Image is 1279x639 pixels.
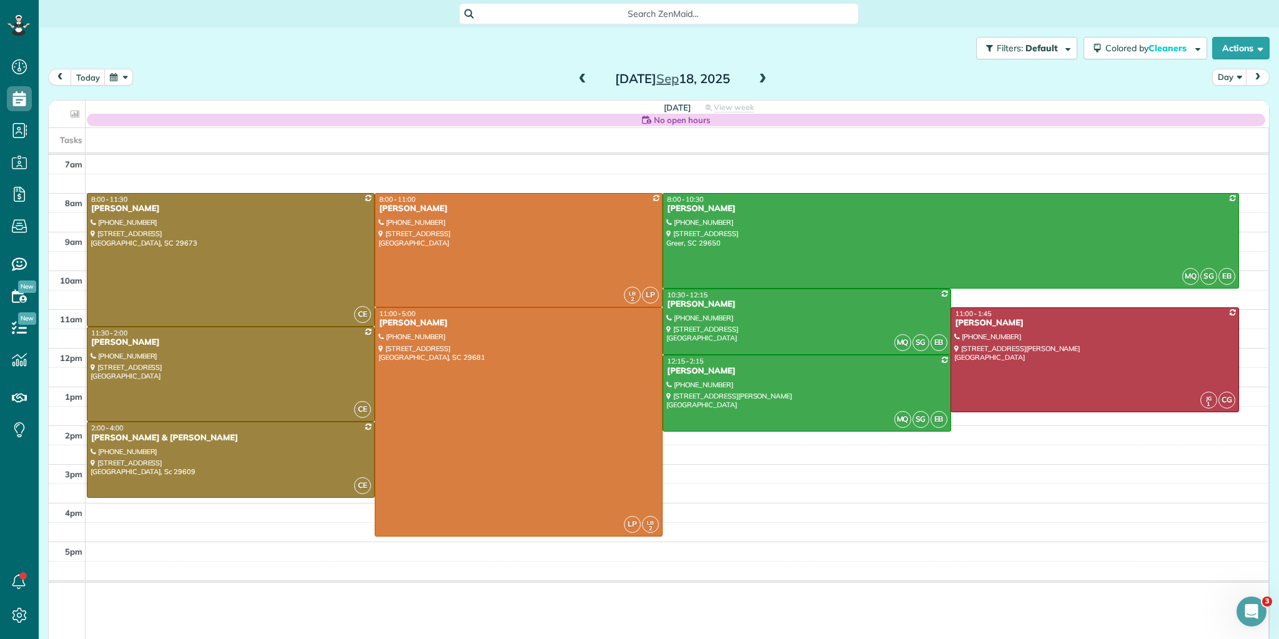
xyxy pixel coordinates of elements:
span: EB [931,411,947,428]
span: LB [629,290,636,297]
span: 8am [65,198,82,208]
span: SG [912,334,929,351]
div: [PERSON_NAME] [954,318,1235,329]
div: [PERSON_NAME] [666,204,1235,214]
a: Filters: Default [970,37,1077,59]
span: 7am [65,159,82,169]
button: Actions [1212,37,1270,59]
span: 11:30 - 2:00 [91,329,127,337]
span: 12:15 - 2:15 [667,357,703,365]
span: CE [354,477,371,494]
span: 8:00 - 11:30 [91,195,127,204]
div: [PERSON_NAME] [666,366,947,377]
span: Filters: [997,42,1023,54]
button: Filters: Default [976,37,1077,59]
span: Sep [656,71,679,86]
span: 2pm [65,430,82,440]
span: EB [931,334,947,351]
span: 12pm [60,353,82,363]
div: [PERSON_NAME] & [PERSON_NAME] [91,433,371,443]
span: 2:00 - 4:00 [91,424,124,432]
span: New [18,312,36,325]
span: Tasks [60,135,82,145]
span: 1pm [65,392,82,402]
button: today [71,69,106,86]
span: View week [714,102,754,112]
span: LP [642,287,659,304]
small: 1 [1201,399,1217,410]
span: No open hours [654,114,710,126]
span: MQ [894,334,911,351]
div: [PERSON_NAME] [378,318,659,329]
span: 11:00 - 5:00 [379,309,415,318]
span: 4pm [65,508,82,518]
span: CE [354,401,371,418]
button: Day [1212,69,1247,86]
span: SG [912,411,929,428]
div: [PERSON_NAME] [91,204,371,214]
div: [PERSON_NAME] [378,204,659,214]
span: 8:00 - 11:00 [379,195,415,204]
span: 5pm [65,547,82,557]
span: Colored by [1105,42,1191,54]
span: 11am [60,314,82,324]
span: New [18,280,36,293]
span: 9am [65,237,82,247]
span: CE [354,306,371,323]
span: 10am [60,275,82,285]
span: EB [1218,268,1235,285]
span: Default [1025,42,1059,54]
button: prev [48,69,72,86]
span: SG [1200,268,1217,285]
span: 11:00 - 1:45 [955,309,991,318]
span: [DATE] [664,102,691,112]
span: LB [647,519,654,526]
span: MQ [1182,268,1199,285]
span: Cleaners [1148,42,1188,54]
h2: [DATE] 18, 2025 [595,72,751,86]
div: [PERSON_NAME] [666,299,947,310]
span: CG [1218,392,1235,409]
span: 10:30 - 12:15 [667,290,708,299]
span: MQ [894,411,911,428]
small: 2 [643,523,658,535]
span: JG [1206,395,1212,402]
button: Colored byCleaners [1084,37,1207,59]
span: LP [624,516,641,533]
span: 8:00 - 10:30 [667,195,703,204]
span: 3pm [65,469,82,479]
iframe: Intercom live chat [1237,597,1267,627]
small: 2 [625,294,640,305]
button: next [1246,69,1270,86]
div: [PERSON_NAME] [91,337,371,348]
span: 3 [1262,597,1272,607]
